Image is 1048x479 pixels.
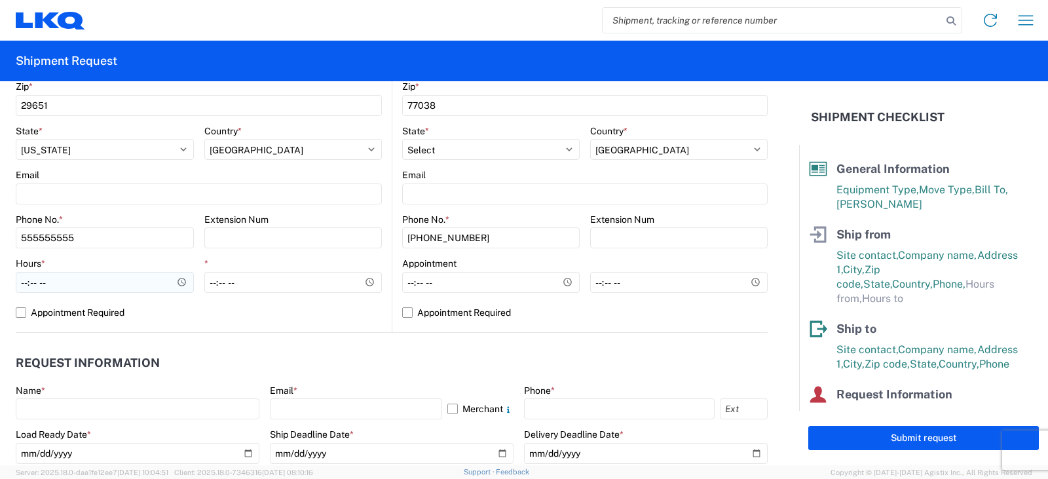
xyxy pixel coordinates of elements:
[16,385,45,396] label: Name
[402,258,457,269] label: Appointment
[836,183,919,196] span: Equipment Type,
[16,429,91,440] label: Load Ready Date
[262,469,313,476] span: [DATE] 08:10:16
[836,198,922,210] span: [PERSON_NAME]
[843,358,865,370] span: City,
[447,398,514,419] label: Merchant
[496,468,529,476] a: Feedback
[402,81,419,92] label: Zip
[204,125,242,137] label: Country
[590,125,627,137] label: Country
[863,278,892,290] span: State,
[892,278,933,290] span: Country,
[524,385,555,396] label: Phone
[836,249,898,261] span: Site contact,
[16,169,39,181] label: Email
[16,53,117,69] h2: Shipment Request
[174,469,313,476] span: Client: 2025.18.0-7346316
[831,467,1032,478] span: Copyright © [DATE]-[DATE] Agistix Inc., All Rights Reserved
[16,125,43,137] label: State
[865,358,910,370] span: Zip code,
[836,387,952,401] span: Request Information
[836,343,898,356] span: Site contact,
[603,8,942,33] input: Shipment, tracking or reference number
[919,183,975,196] span: Move Type,
[590,214,654,225] label: Extension Num
[117,469,168,476] span: [DATE] 10:04:51
[862,292,903,305] span: Hours to
[402,169,426,181] label: Email
[270,429,354,440] label: Ship Deadline Date
[910,358,939,370] span: State,
[16,214,63,225] label: Phone No.
[843,263,865,276] span: City,
[464,468,496,476] a: Support
[16,302,382,323] label: Appointment Required
[720,398,768,419] input: Ext
[868,409,898,421] span: Email,
[524,429,624,440] label: Delivery Deadline Date
[939,358,979,370] span: Country,
[16,356,160,370] h2: Request Information
[204,214,269,225] label: Extension Num
[16,258,45,269] label: Hours
[270,385,297,396] label: Email
[402,214,449,225] label: Phone No.
[836,227,891,241] span: Ship from
[16,469,168,476] span: Server: 2025.18.0-daa1fe12ee7
[898,343,977,356] span: Company name,
[836,409,868,421] span: Name,
[898,249,977,261] span: Company name,
[979,358,1009,370] span: Phone
[933,278,965,290] span: Phone,
[402,302,768,323] label: Appointment Required
[975,183,1008,196] span: Bill To,
[836,322,876,335] span: Ship to
[898,409,931,421] span: Phone,
[16,81,33,92] label: Zip
[836,162,950,176] span: General Information
[402,125,429,137] label: State
[811,109,945,125] h2: Shipment Checklist
[808,426,1039,450] button: Submit request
